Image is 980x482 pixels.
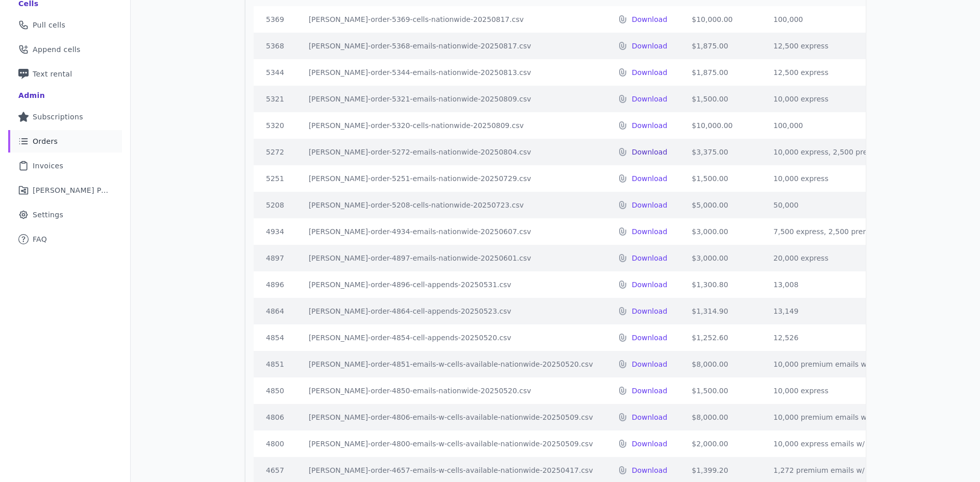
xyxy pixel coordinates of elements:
[761,86,927,112] td: 10,000 express
[632,333,668,343] a: Download
[632,41,668,51] a: Download
[632,67,668,78] a: Download
[679,430,761,457] td: $2,000.00
[761,192,927,218] td: 50,000
[632,147,668,157] a: Download
[679,86,761,112] td: $1,500.00
[761,218,927,245] td: 7,500 express, 2,500 premium
[254,218,297,245] td: 4934
[33,234,47,244] span: FAQ
[8,14,122,36] a: Pull cells
[297,165,605,192] td: [PERSON_NAME]-order-5251-emails-nationwide-20250729.csv
[8,204,122,226] a: Settings
[254,404,297,430] td: 4806
[761,165,927,192] td: 10,000 express
[33,69,72,79] span: Text rental
[761,6,927,33] td: 100,000
[33,112,83,122] span: Subscriptions
[679,139,761,165] td: $3,375.00
[254,139,297,165] td: 5272
[254,377,297,404] td: 4850
[632,173,668,184] a: Download
[632,280,668,290] p: Download
[8,228,122,250] a: FAQ
[297,377,605,404] td: [PERSON_NAME]-order-4850-emails-nationwide-20250520.csv
[297,430,605,457] td: [PERSON_NAME]-order-4800-emails-w-cells-available-nationwide-20250509.csv
[632,14,668,24] p: Download
[254,165,297,192] td: 5251
[761,430,927,457] td: 10,000 express emails w/ 10,000 cells
[632,253,668,263] a: Download
[679,6,761,33] td: $10,000.00
[632,465,668,475] a: Download
[297,404,605,430] td: [PERSON_NAME]-order-4806-emails-w-cells-available-nationwide-20250509.csv
[761,404,927,430] td: 10,000 premium emails w/ 10,000 cells
[679,377,761,404] td: $1,500.00
[632,200,668,210] p: Download
[679,112,761,139] td: $10,000.00
[632,94,668,104] p: Download
[761,245,927,271] td: 20,000 express
[18,90,45,100] div: Admin
[632,412,668,422] a: Download
[254,245,297,271] td: 4897
[297,271,605,298] td: [PERSON_NAME]-order-4896-cell-appends-20250531.csv
[254,59,297,86] td: 5344
[632,226,668,237] p: Download
[8,63,122,85] a: Text rental
[254,86,297,112] td: 5321
[254,112,297,139] td: 5320
[679,298,761,324] td: $1,314.90
[761,377,927,404] td: 10,000 express
[761,298,927,324] td: 13,149
[761,324,927,351] td: 12,526
[679,165,761,192] td: $1,500.00
[632,439,668,449] a: Download
[254,351,297,377] td: 4851
[33,161,63,171] span: Invoices
[297,324,605,351] td: [PERSON_NAME]-order-4854-cell-appends-20250520.csv
[33,210,63,220] span: Settings
[761,271,927,298] td: 13,008
[254,430,297,457] td: 4800
[632,120,668,131] a: Download
[33,185,110,195] span: [PERSON_NAME] Performance
[297,6,605,33] td: [PERSON_NAME]-order-5369-cells-nationwide-20250817.csv
[679,33,761,59] td: $1,875.00
[297,139,605,165] td: [PERSON_NAME]-order-5272-emails-nationwide-20250804.csv
[761,33,927,59] td: 12,500 express
[297,33,605,59] td: [PERSON_NAME]-order-5368-emails-nationwide-20250817.csv
[679,218,761,245] td: $3,000.00
[297,86,605,112] td: [PERSON_NAME]-order-5321-emails-nationwide-20250809.csv
[297,218,605,245] td: [PERSON_NAME]-order-4934-emails-nationwide-20250607.csv
[679,59,761,86] td: $1,875.00
[254,192,297,218] td: 5208
[761,139,927,165] td: 10,000 express, 2,500 premium
[761,351,927,377] td: 10,000 premium emails w/ 10,000 cells
[33,20,65,30] span: Pull cells
[297,112,605,139] td: [PERSON_NAME]-order-5320-cells-nationwide-20250809.csv
[761,112,927,139] td: 100,000
[632,306,668,316] a: Download
[679,245,761,271] td: $3,000.00
[8,106,122,128] a: Subscriptions
[632,386,668,396] a: Download
[8,179,122,201] a: [PERSON_NAME] Performance
[679,271,761,298] td: $1,300.80
[679,324,761,351] td: $1,252.60
[254,271,297,298] td: 4896
[761,59,927,86] td: 12,500 express
[679,404,761,430] td: $8,000.00
[297,298,605,324] td: [PERSON_NAME]-order-4864-cell-appends-20250523.csv
[679,351,761,377] td: $8,000.00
